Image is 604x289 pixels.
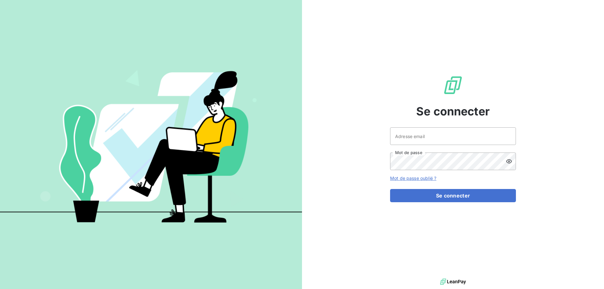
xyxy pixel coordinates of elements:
[416,103,490,120] span: Se connecter
[390,127,516,145] input: placeholder
[440,277,466,286] img: logo
[443,75,463,95] img: Logo LeanPay
[390,175,436,181] a: Mot de passe oublié ?
[390,189,516,202] button: Se connecter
